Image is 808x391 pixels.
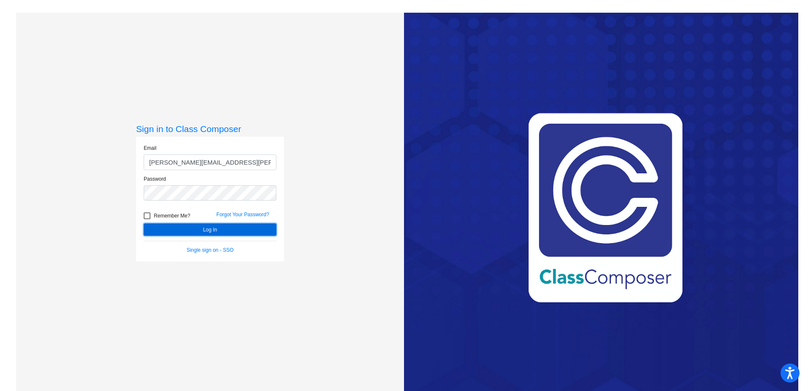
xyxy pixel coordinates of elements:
[186,247,233,253] a: Single sign on - SSO
[144,223,276,236] button: Log In
[144,175,166,183] label: Password
[144,144,156,152] label: Email
[216,212,269,218] a: Forgot Your Password?
[136,124,284,134] h3: Sign in to Class Composer
[154,211,190,221] span: Remember Me?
